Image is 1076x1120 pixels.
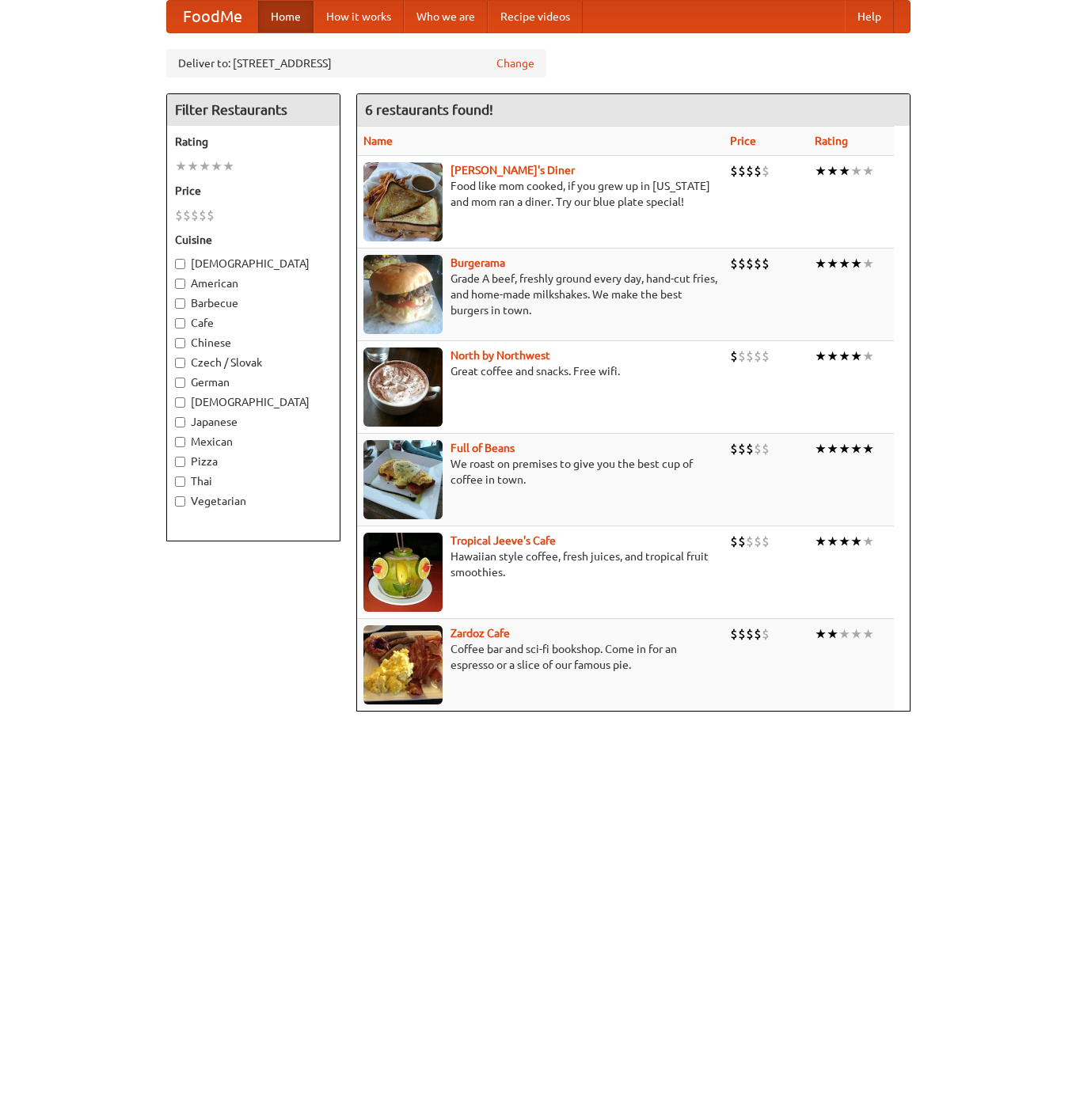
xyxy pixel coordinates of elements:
[738,533,746,550] li: $
[175,275,332,291] label: American
[363,135,393,147] a: Name
[175,338,185,348] input: Chinese
[730,625,738,643] li: $
[746,347,754,365] li: $
[762,625,770,643] li: $
[862,625,874,643] li: ★
[363,456,717,488] p: We roast on premises to give you the best cup of coffee in town.
[363,162,443,241] img: sallys.jpg
[827,162,838,180] li: ★
[850,162,862,180] li: ★
[199,158,211,175] li: ★
[199,207,207,224] li: $
[451,442,515,454] a: Full of Beans
[175,417,185,427] input: Japanese
[363,440,443,519] img: beans.jpg
[175,378,185,388] input: German
[730,440,738,457] li: $
[175,295,332,311] label: Barbecue
[175,158,187,175] li: ★
[451,534,556,547] b: Tropical Jeeve's Cafe
[838,255,850,272] li: ★
[211,158,222,175] li: ★
[862,162,874,180] li: ★
[730,533,738,550] li: $
[838,162,850,180] li: ★
[363,255,443,334] img: burgerama.jpg
[175,457,185,467] input: Pizza
[183,207,191,224] li: $
[175,355,332,370] label: Czech / Slovak
[827,440,838,457] li: ★
[754,162,762,180] li: $
[363,641,717,673] p: Coffee bar and sci-fi bookshop. Come in for an espresso or a slice of our famous pie.
[815,135,848,147] a: Rating
[175,279,185,289] input: American
[738,255,746,272] li: $
[762,440,770,457] li: $
[754,533,762,550] li: $
[175,437,185,447] input: Mexican
[191,207,199,224] li: $
[175,358,185,368] input: Czech / Slovak
[175,473,332,489] label: Thai
[363,533,443,612] img: jeeves.jpg
[175,256,332,271] label: [DEMOGRAPHIC_DATA]
[754,440,762,457] li: $
[738,162,746,180] li: $
[746,162,754,180] li: $
[175,374,332,390] label: German
[451,349,550,362] a: North by Northwest
[365,102,493,117] ng-pluralize: 6 restaurants found!
[827,255,838,272] li: ★
[862,347,874,365] li: ★
[815,255,827,272] li: ★
[738,347,746,365] li: $
[838,347,850,365] li: ★
[762,533,770,550] li: $
[363,178,717,210] p: Food like mom cooked, if you grew up in [US_STATE] and mom ran a diner. Try our blue plate special!
[175,476,185,487] input: Thai
[451,164,575,177] b: [PERSON_NAME]'s Diner
[827,347,838,365] li: ★
[754,255,762,272] li: $
[762,347,770,365] li: $
[175,454,332,469] label: Pizza
[363,625,443,704] img: zardoz.jpg
[175,493,332,509] label: Vegetarian
[862,440,874,457] li: ★
[175,259,185,269] input: [DEMOGRAPHIC_DATA]
[258,1,314,32] a: Home
[862,533,874,550] li: ★
[815,440,827,457] li: ★
[451,627,510,640] a: Zardoz Cafe
[850,440,862,457] li: ★
[827,533,838,550] li: ★
[746,255,754,272] li: $
[730,255,738,272] li: $
[838,440,850,457] li: ★
[175,414,332,430] label: Japanese
[404,1,488,32] a: Who we are
[850,625,862,643] li: ★
[175,318,185,328] input: Cafe
[496,55,534,71] a: Change
[815,625,827,643] li: ★
[838,625,850,643] li: ★
[850,347,862,365] li: ★
[850,255,862,272] li: ★
[762,255,770,272] li: $
[815,533,827,550] li: ★
[175,496,185,507] input: Vegetarian
[838,533,850,550] li: ★
[175,315,332,331] label: Cafe
[167,94,340,126] h4: Filter Restaurants
[451,256,505,269] a: Burgerama
[175,232,332,248] h5: Cuisine
[187,158,199,175] li: ★
[175,134,332,150] h5: Rating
